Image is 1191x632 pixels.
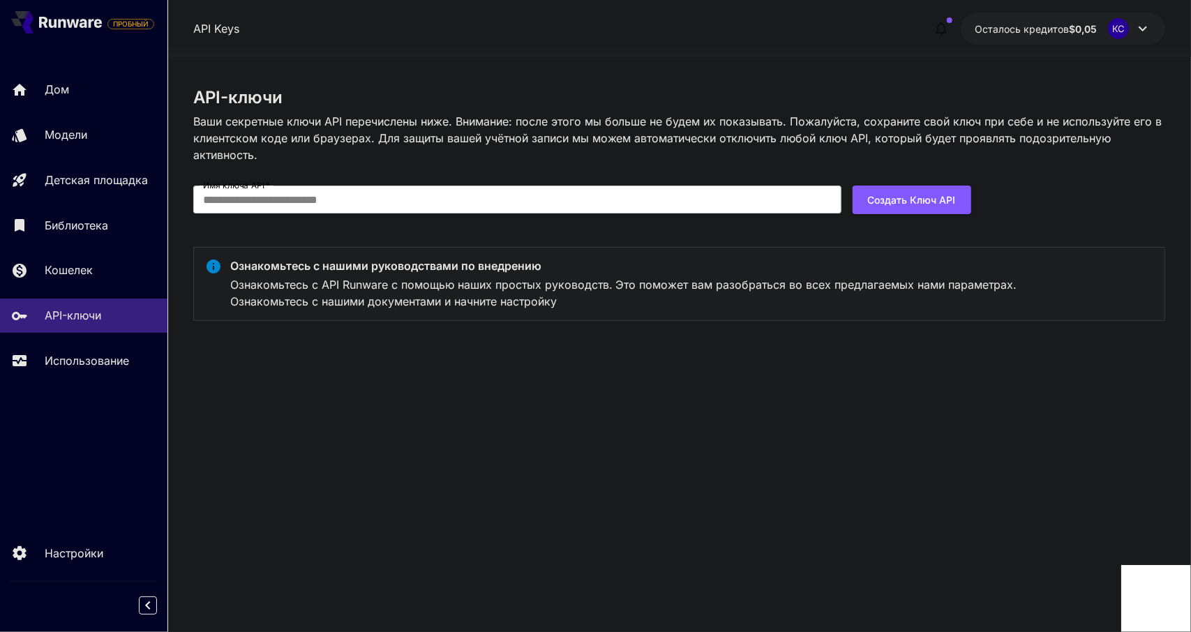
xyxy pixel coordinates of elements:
span: Добавьте свою платежную карту, чтобы включить все функции платформы. [107,15,154,32]
font: Использование [45,354,129,368]
font: API-ключи [45,308,101,322]
font: $0,05 [1069,23,1097,35]
iframe: Виджет чата [1121,565,1191,632]
font: Ознакомьтесь с нашими руководствами по внедрению [230,259,541,273]
font: Дом [45,82,69,96]
font: ПРОБНЫЙ [113,20,149,28]
font: Создать ключ API [868,194,956,206]
font: Имя ключа API [203,180,264,190]
a: API Keys [193,20,239,37]
font: Настройки [45,546,103,560]
div: Свернуть боковую панель [149,593,167,618]
font: Детская площадка [45,173,148,187]
button: 0,05 доллараКС [961,13,1165,45]
font: API-ключи [193,87,283,107]
font: Осталось кредитов [975,23,1069,35]
font: КС [1112,23,1125,34]
button: Свернуть боковую панель [139,596,157,615]
button: Создать ключ API [853,186,971,214]
button: Ознакомьтесь с нашими документами и начните настройку [230,293,557,310]
font: Ваши секретные ключи API перечислены ниже. Внимание: после этого мы больше не будем их показывать... [193,114,1162,162]
font: Ознакомьтесь с нашими документами и начните настройку [230,294,557,308]
div: 0,05 доллара [975,22,1097,36]
font: Ознакомьтесь с API Runware с помощью наших простых руководств. Это поможет вам разобраться во все... [230,278,1017,292]
nav: хлебные крошки [193,20,239,37]
font: Библиотека [45,218,108,232]
font: Кошелек [45,263,93,277]
font: Модели [45,128,87,142]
